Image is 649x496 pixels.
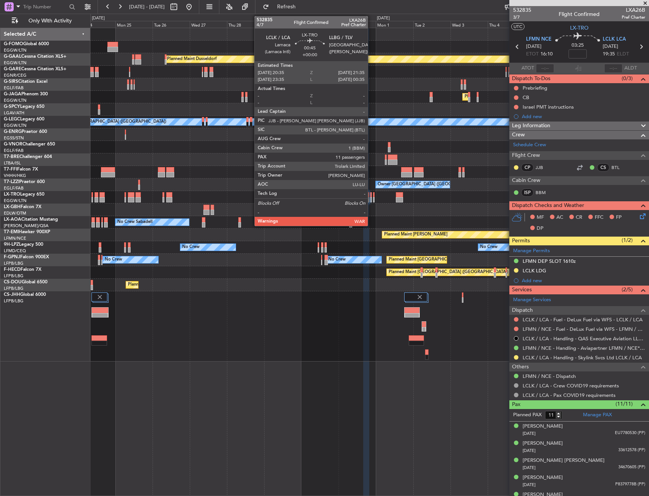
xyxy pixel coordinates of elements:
[115,21,153,28] div: Mon 25
[389,254,508,265] div: Planned Maint [GEOGRAPHIC_DATA] ([GEOGRAPHIC_DATA])
[4,104,20,109] span: G-SPCY
[4,242,43,247] a: 9H-LPZLegacy 500
[611,164,629,171] a: BTL
[616,214,622,221] span: FP
[512,400,520,409] span: Pax
[416,294,423,300] img: gray-close.svg
[513,247,550,255] a: Manage Permits
[4,155,52,159] a: T7-BREChallenger 604
[615,430,645,436] span: EU7780530 (PP)
[4,173,26,178] a: VHHH/HKG
[615,481,645,488] span: P8379778B (PP)
[512,201,584,210] span: Dispatch Checks and Weather
[616,400,633,408] span: (11/11)
[512,363,529,371] span: Others
[4,117,44,122] a: G-LEGCLegacy 600
[512,237,530,245] span: Permits
[523,267,546,274] div: LCLK LDG
[4,267,20,272] span: F-HECD
[603,51,615,58] span: 19:35
[384,229,447,240] div: Planned Maint [PERSON_NAME]
[4,155,19,159] span: T7-BRE
[4,142,22,147] span: G-VNOR
[4,255,49,259] a: F-GPNJFalcon 900EX
[4,298,24,304] a: LFPB/LBG
[4,248,26,254] a: LFMD/CEQ
[523,382,619,389] a: LCLK / LCA - Crew COVID19 requirements
[378,179,482,190] div: Owner [GEOGRAPHIC_DATA] ([GEOGRAPHIC_DATA])
[4,210,26,216] a: EDLW/DTM
[622,236,633,244] span: (1/2)
[271,4,302,9] span: Refresh
[572,42,584,49] span: 03:25
[4,42,49,46] a: G-FOMOGlobal 6000
[4,67,21,71] span: G-GARE
[78,21,115,28] div: Sun 24
[4,98,27,103] a: EGGW/LTN
[129,3,165,10] span: [DATE] - [DATE]
[4,185,24,191] a: EGLF/FAB
[4,92,21,96] span: G-JAGA
[190,21,227,28] div: Wed 27
[523,440,563,447] div: [PERSON_NAME]
[512,306,533,315] span: Dispatch
[4,192,20,197] span: LX-TRO
[523,482,536,488] span: [DATE]
[4,117,20,122] span: G-LEGC
[4,60,27,66] a: EGGW/LTN
[105,254,122,265] div: No Crew
[595,214,603,221] span: FFC
[4,267,41,272] a: F-HECDFalcon 7X
[4,180,19,184] span: T7-LZZI
[512,131,525,139] span: Crew
[259,1,305,13] button: Refresh
[4,92,48,96] a: G-JAGAPhenom 300
[536,189,553,196] a: BBM
[523,316,643,323] a: LCLK / LCA - Fuel - DeLux Fuel via WFS - LCLK / LCA
[465,91,584,103] div: Planned Maint [GEOGRAPHIC_DATA] ([GEOGRAPHIC_DATA])
[4,205,20,209] span: LX-GBH
[4,192,44,197] a: LX-TROLegacy 650
[523,474,563,482] div: [PERSON_NAME]
[526,51,539,58] span: ETOT
[522,113,645,120] div: Add new
[4,67,66,71] a: G-GARECessna Citation XLS+
[513,296,551,304] a: Manage Services
[537,225,543,232] span: DP
[523,354,642,361] a: LCLK / LCA - Handling - Skylink Svcs Ltd LCLK / LCA
[523,373,576,379] a: LFMN / NCE - Dispatch
[4,273,24,279] a: LFPB/LBG
[4,280,22,284] span: CS-DOU
[4,142,55,147] a: G-VNORChallenger 650
[488,21,525,28] div: Thu 4
[4,167,17,172] span: T7-FFI
[4,148,24,153] a: EGLF/FAB
[4,205,41,209] a: LX-GBHFalcon 7X
[622,286,633,294] span: (2/5)
[4,85,24,91] a: EGLF/FAB
[4,47,27,53] a: EGGW/LTN
[523,104,574,110] div: Israel PMT instructions
[513,411,542,419] label: Planned PAX
[570,24,589,32] span: LX-TRO
[4,242,19,247] span: 9H-LPZ
[4,130,47,134] a: G-ENRGPraetor 600
[618,464,645,471] span: 34670605 (PP)
[451,21,488,28] div: Wed 3
[512,176,540,185] span: Cabin Crew
[4,104,44,109] a: G-SPCYLegacy 650
[4,135,24,141] a: EGSS/STN
[376,21,413,28] div: Mon 1
[4,230,50,234] a: T7-EMIHawker 900XP
[522,277,645,284] div: Add new
[4,167,38,172] a: T7-FFIFalcon 7X
[20,18,80,24] span: Only With Activity
[559,10,600,18] div: Flight Confirmed
[622,6,645,14] span: LXA26B
[4,79,18,84] span: G-SIRS
[4,280,47,284] a: CS-DOUGlobal 6500
[153,21,190,28] div: Tue 26
[4,180,45,184] a: T7-LZZIPraetor 600
[523,457,605,464] div: [PERSON_NAME] [PERSON_NAME]
[339,21,376,28] div: Sun 31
